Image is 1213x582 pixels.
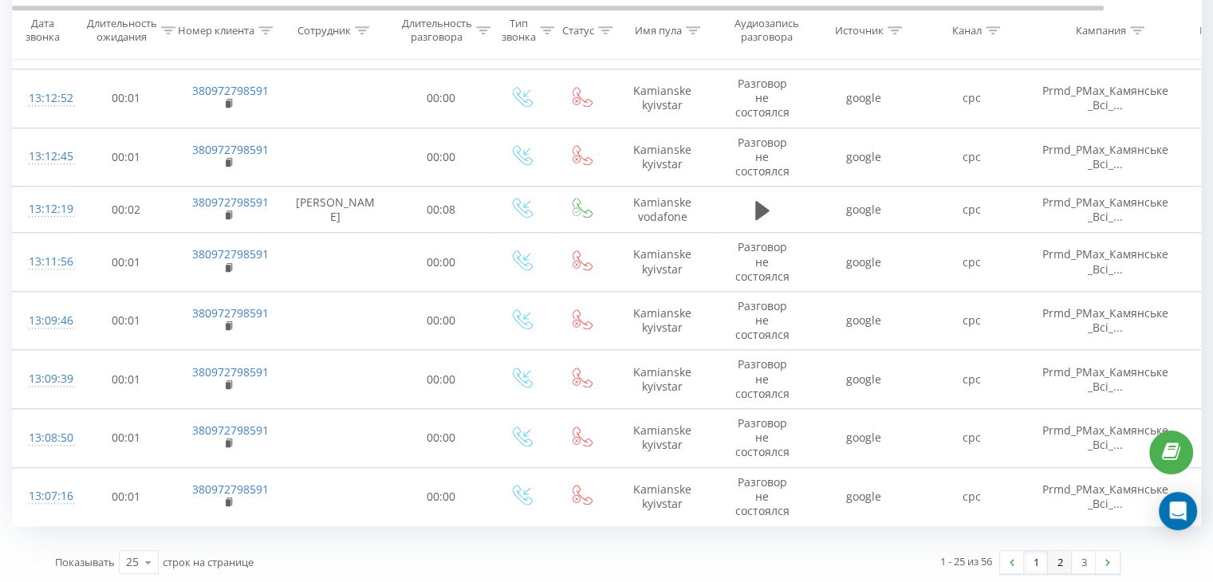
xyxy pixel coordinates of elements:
div: 13:07:16 [29,481,61,512]
td: 00:01 [77,409,176,468]
td: 00:00 [392,409,491,468]
td: cpc [918,467,1026,526]
td: google [810,187,918,233]
a: 380972798591 [192,423,269,438]
td: google [810,409,918,468]
td: Kamianske kyivstar [611,69,715,128]
td: 00:01 [77,291,176,350]
td: Kamianske kyivstar [611,233,715,292]
a: 3 [1072,551,1096,573]
div: Длительность ожидания [87,17,157,44]
span: Разговор не состоялся [735,298,790,342]
div: 13:09:46 [29,305,61,336]
td: 00:01 [77,128,176,187]
span: Prmd_PMax_Камянське_Всі_... [1042,195,1168,224]
td: Kamianske kyivstar [611,350,715,409]
div: Источник [835,23,884,37]
div: Длительность разговора [402,17,472,44]
a: 1 [1024,551,1048,573]
div: 13:12:45 [29,141,61,172]
span: Разговор не состоялся [735,356,790,400]
div: Дата звонка [13,17,72,44]
a: 380972798591 [192,142,269,157]
span: Prmd_PMax_Камянське_Всі_... [1042,482,1168,511]
a: 380972798591 [192,305,269,320]
td: 00:01 [77,233,176,292]
td: [PERSON_NAME] [280,187,392,233]
td: Kamianske kyivstar [611,291,715,350]
span: Prmd_PMax_Камянське_Всі_... [1042,142,1168,171]
td: cpc [918,187,1026,233]
div: Аудиозапись разговора [728,17,805,44]
td: 00:00 [392,128,491,187]
div: Open Intercom Messenger [1159,492,1197,530]
div: 13:12:52 [29,83,61,114]
td: 00:00 [392,69,491,128]
span: Разговор не состоялся [735,415,790,459]
div: 13:08:50 [29,423,61,454]
td: 00:08 [392,187,491,233]
td: 00:01 [77,467,176,526]
td: Kamianske kyivstar [611,409,715,468]
span: Разговор не состоялся [735,474,790,518]
td: Kamianske kyivstar [611,128,715,187]
td: cpc [918,69,1026,128]
div: Кампания [1076,23,1126,37]
div: 13:12:19 [29,194,61,225]
div: Номер клиента [178,23,254,37]
span: Разговор не состоялся [735,17,790,61]
div: 25 [126,554,139,570]
td: cpc [918,233,1026,292]
div: Тип звонка [502,17,536,44]
td: google [810,291,918,350]
td: cpc [918,409,1026,468]
a: 2 [1048,551,1072,573]
span: Разговор не состоялся [735,239,790,283]
td: 00:01 [77,69,176,128]
span: Показывать [55,555,115,569]
td: 00:00 [392,350,491,409]
td: google [810,233,918,292]
div: Имя пула [635,23,682,37]
td: Kamianske vodafone [611,187,715,233]
td: cpc [918,350,1026,409]
div: 13:09:39 [29,364,61,395]
a: 380972798591 [192,364,269,379]
span: строк на странице [163,555,254,569]
td: cpc [918,291,1026,350]
span: Разговор не состоялся [735,76,790,120]
span: Разговор не состоялся [735,135,790,179]
div: Статус [562,23,594,37]
span: Prmd_PMax_Камянське_Всі_... [1042,364,1168,394]
td: google [810,69,918,128]
a: 380972798591 [192,83,269,98]
span: Prmd_PMax_Камянське_Всі_... [1042,246,1168,276]
td: 00:00 [392,291,491,350]
td: 00:02 [77,187,176,233]
td: cpc [918,128,1026,187]
a: 380972798591 [192,246,269,262]
span: Prmd_PMax_Камянське_Всі_... [1042,423,1168,452]
div: Сотрудник [297,23,351,37]
span: Prmd_PMax_Камянське_Всі_... [1042,305,1168,335]
td: google [810,350,918,409]
td: 00:01 [77,350,176,409]
td: 00:00 [392,233,491,292]
a: 380972798591 [192,195,269,210]
td: google [810,467,918,526]
div: Канал [952,23,982,37]
span: Prmd_PMax_Камянське_Всі_... [1042,83,1168,112]
a: 380972798591 [192,482,269,497]
td: google [810,128,918,187]
div: 13:11:56 [29,246,61,277]
td: 00:00 [392,467,491,526]
div: 1 - 25 из 56 [940,553,992,569]
td: Kamianske kyivstar [611,467,715,526]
